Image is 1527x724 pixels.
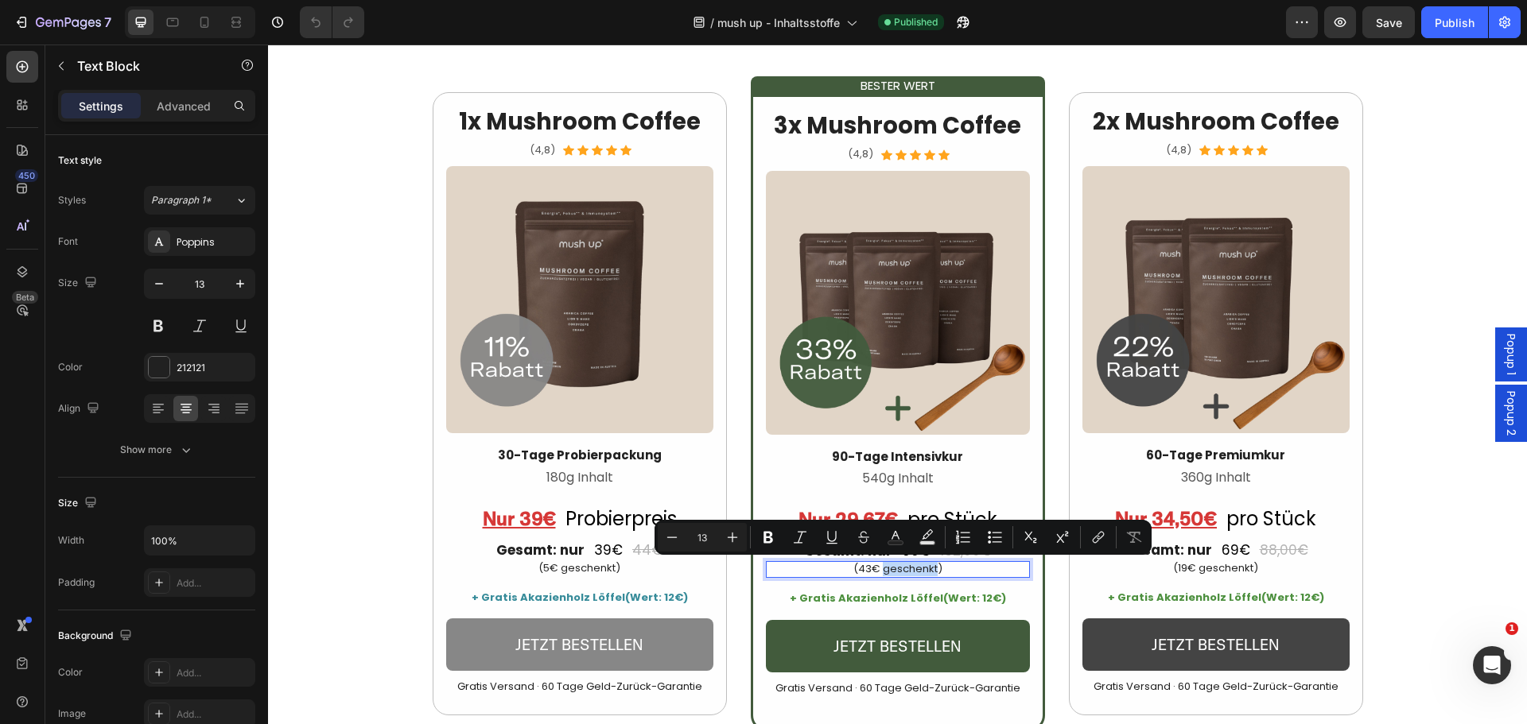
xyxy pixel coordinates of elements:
[816,517,1080,531] p: (19€ geschenkt)
[884,590,1012,610] div: Jetzt bestellen
[268,45,1527,724] iframe: Design area
[58,533,84,548] div: Width
[177,361,251,375] div: 212121
[840,545,993,560] strong: + Gratis Akazienholz Löffel
[120,442,194,458] div: Show more
[300,6,364,38] div: Undo/Redo
[326,497,355,514] p: 39€
[58,273,100,294] div: Size
[847,458,949,490] p: Nur 34,50€
[954,497,982,514] p: 69€
[58,360,83,374] div: Color
[1235,289,1251,331] span: Popup 1
[498,65,762,99] h2: 3x Mushroom Coffee
[814,61,1082,95] h2: 2x Mushroom Coffee
[178,574,445,626] button: Jetzt bestellen
[499,518,760,532] p: (43€ geschenkt)
[522,546,738,561] span: (Wert: 12
[180,636,444,649] p: Gratis Versand · 60 Tage Geld-Zurück-Garantie
[498,126,762,390] img: Mushroom_Coffee_Propierpackung_33_Rabatt.jpg
[530,459,630,491] p: Nur 29,67€
[1506,622,1518,635] span: 1
[178,61,445,95] h2: 1x Mushroom Coffee
[958,462,1048,486] p: pro Stück
[204,545,420,560] span: (Wert: 12
[180,425,444,442] p: 180g Inhalt
[77,56,212,75] p: Text Block
[580,103,605,117] p: (4,8)
[536,498,624,515] p: Gesamt: nur
[180,517,444,531] p: (5€ geschenkt)
[484,33,775,49] p: BESTER WERT
[898,99,923,113] p: (4,8)
[12,291,38,304] div: Beta
[634,498,662,515] p: 89€
[894,15,938,29] span: Published
[177,707,251,722] div: Add...
[406,545,420,560] strong: €)
[499,426,760,443] p: 540g Inhalt
[297,462,409,486] p: Probierpreis
[499,405,760,420] p: 90-tage intensivkur
[498,517,762,533] div: Rich Text Editor. Editing area: main
[247,590,375,610] div: Jetzt bestellen
[204,545,357,560] strong: + Gratis Akazienholz Löffel
[157,98,211,114] p: Advanced
[58,493,100,514] div: Size
[992,496,1040,515] s: 88,00€
[177,666,251,680] div: Add...
[177,576,251,590] div: Add...
[58,665,83,679] div: Color
[228,497,317,514] p: Gesamt: nur
[262,99,287,113] p: (4,8)
[710,14,714,31] span: /
[856,497,944,514] p: Gesamt: nur
[1435,14,1475,31] div: Publish
[816,425,1080,442] p: 360g Inhalt
[499,637,760,651] p: Gratis Versand · 60 Tage Geld-Zurück-Garantie
[814,574,1082,626] button: Jetzt bestellen
[58,707,86,721] div: Image
[1421,6,1488,38] button: Publish
[58,193,86,207] div: Styles
[58,625,135,647] div: Background
[145,526,254,555] input: Auto
[144,186,255,215] button: Paragraph 1*
[104,13,111,32] p: 7
[522,546,675,561] strong: + Gratis Akazienholz Löffel
[498,575,762,628] button: Jetzt bestellen
[1043,545,1056,560] strong: €)
[15,169,38,182] div: 450
[1362,6,1415,38] button: Save
[178,122,445,389] img: Mushroom_Coffee_Propierpackung_11_Rabatt.jpg
[639,463,729,487] p: pro Stück
[58,575,95,590] div: Padding
[1376,16,1402,29] span: Save
[177,235,251,250] div: Poppins
[816,636,1080,649] p: Gratis Versand · 60 Tage Geld-Zurück-Garantie
[840,545,1056,560] span: (Wert: 12
[725,546,738,561] strong: €)
[6,6,119,38] button: 7
[364,496,394,515] s: 44€
[58,436,255,464] button: Show more
[655,520,1152,555] div: Editor contextual toolbar
[717,14,840,31] span: mush up - Inhaltsstoffe
[672,497,724,516] s: 132,00€
[215,458,288,490] p: Nur 39€
[58,398,103,420] div: Align
[58,153,102,168] div: Text style
[58,234,78,249] div: Font
[1473,646,1511,684] iframe: Intercom live chat
[565,592,694,612] div: Jetzt bestellen
[79,98,123,114] p: Settings
[180,403,444,419] p: 30-Tage Probierpackung
[816,403,1080,419] p: 60-tage premiumkur
[151,193,212,207] span: Paragraph 1*
[1235,347,1251,391] span: Popup 2
[814,122,1082,389] img: Mushroom_Coffee_Propierpackung_22_Rabatt.jpg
